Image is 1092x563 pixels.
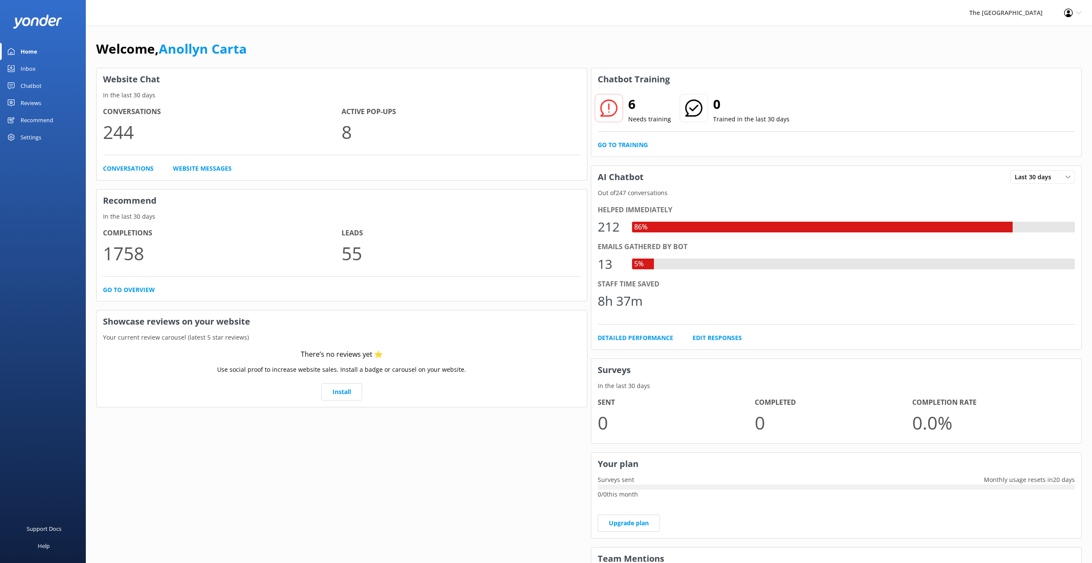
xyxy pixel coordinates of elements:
div: Helped immediately [598,205,1075,216]
p: In the last 30 days [591,381,1082,391]
a: Anollyn Carta [159,40,247,57]
p: 55 [342,239,580,268]
div: Settings [21,129,41,146]
p: Monthly usage resets in 20 days [977,475,1081,485]
p: In the last 30 days [97,212,587,221]
p: Surveys sent [591,475,641,485]
p: Out of 247 conversations [591,188,1082,198]
a: Website Messages [173,164,232,173]
p: 0 [755,408,912,437]
div: 212 [598,217,623,237]
p: Use social proof to increase website sales. Install a badge or carousel on your website. [217,365,466,374]
div: There’s no reviews yet ⭐ [301,349,383,360]
div: 5% [632,259,646,270]
div: Reviews [21,94,41,111]
h2: 0 [713,94,790,114]
p: 0 [598,408,755,437]
h3: Showcase reviews on your website [97,310,587,333]
h3: Recommend [97,190,587,212]
h4: Completion Rate [912,397,1070,408]
h4: Leads [342,228,580,239]
div: Home [21,43,37,60]
a: Go to Training [598,140,648,150]
h4: Active Pop-ups [342,106,580,117]
span: Last 30 days [1015,172,1056,182]
a: Install [321,383,362,400]
p: 244 [103,117,342,146]
p: 8 [342,117,580,146]
p: Your current review carousel (latest 5 star reviews) [97,333,587,342]
h3: AI Chatbot [591,166,650,188]
a: Go to overview [103,285,155,295]
a: Upgrade plan [598,515,660,532]
a: Conversations [103,164,154,173]
h3: Website Chat [97,68,587,90]
div: Staff time saved [598,279,1075,290]
div: 13 [598,254,623,274]
h4: Completed [755,397,912,408]
div: Recommend [21,111,53,129]
h4: Conversations [103,106,342,117]
p: 0.0 % [912,408,1070,437]
h3: Surveys [591,359,1082,381]
div: 86% [632,222,650,233]
h2: 6 [628,94,671,114]
div: Help [38,537,50,554]
p: Needs training [628,114,671,124]
a: Edit Responses [693,333,742,343]
a: Detailed Performance [598,333,673,343]
div: Chatbot [21,77,42,94]
img: yonder-white-logo.png [13,15,62,29]
h3: Your plan [591,453,1082,475]
div: Inbox [21,60,36,77]
p: 1758 [103,239,342,268]
div: 8h 37m [598,291,643,311]
h1: Welcome, [96,39,247,59]
p: Trained in the last 30 days [713,114,790,124]
p: In the last 30 days [97,90,587,100]
h3: Chatbot Training [591,68,676,90]
div: Support Docs [27,520,61,537]
div: Emails gathered by bot [598,241,1075,253]
h4: Sent [598,397,755,408]
p: 0 / 0 this month [598,490,1075,499]
h4: Completions [103,228,342,239]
